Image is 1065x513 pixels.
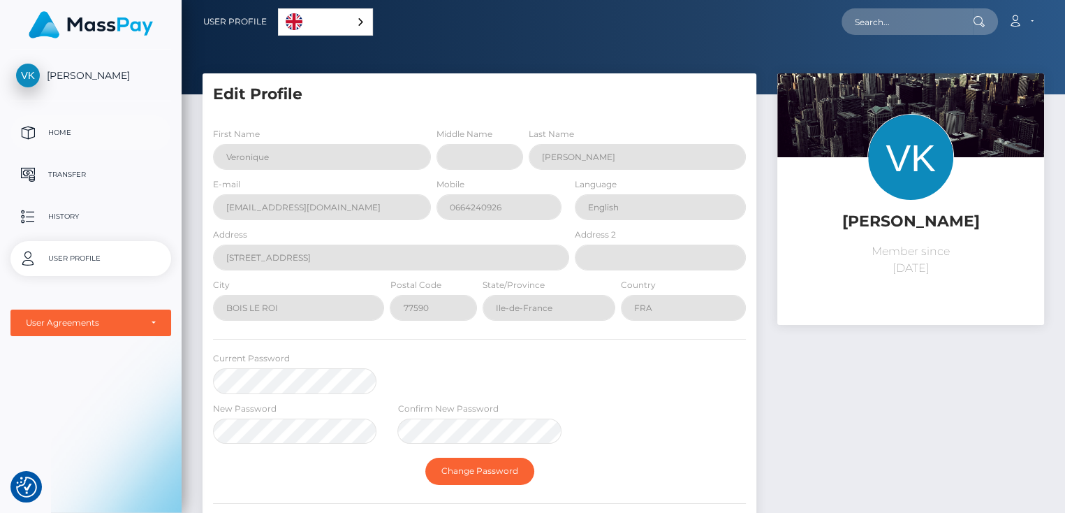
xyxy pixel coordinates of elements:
label: Language [575,178,617,191]
label: Last Name [529,128,574,140]
button: User Agreements [10,310,171,336]
button: Change Password [425,458,534,484]
img: MassPay [29,11,153,38]
label: Current Password [213,352,290,365]
p: User Profile [16,248,166,269]
img: ... [777,73,1044,251]
div: User Agreements [26,317,140,328]
span: [PERSON_NAME] [10,69,171,82]
label: Address 2 [575,229,616,241]
label: City [213,279,230,291]
a: History [10,199,171,234]
a: Home [10,115,171,150]
p: Home [16,122,166,143]
p: History [16,206,166,227]
label: E-mail [213,178,240,191]
label: New Password [213,403,277,415]
button: Consent Preferences [16,477,37,498]
div: Language [278,8,373,36]
label: State/Province [483,279,545,291]
h5: Edit Profile [213,84,746,106]
label: Postal Code [390,279,441,291]
a: Transfer [10,157,171,192]
a: English [279,9,372,35]
label: Address [213,229,247,241]
p: Transfer [16,164,166,185]
a: User Profile [203,7,267,36]
label: Confirm New Password [397,403,498,415]
a: User Profile [10,241,171,276]
input: Search... [842,8,973,35]
aside: Language selected: English [278,8,373,36]
label: Country [621,279,656,291]
p: Member since [DATE] [788,243,1034,277]
label: Middle Name [436,128,492,140]
label: Mobile [436,178,464,191]
img: Revisit consent button [16,477,37,498]
label: First Name [213,128,260,140]
h5: [PERSON_NAME] [788,211,1034,233]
